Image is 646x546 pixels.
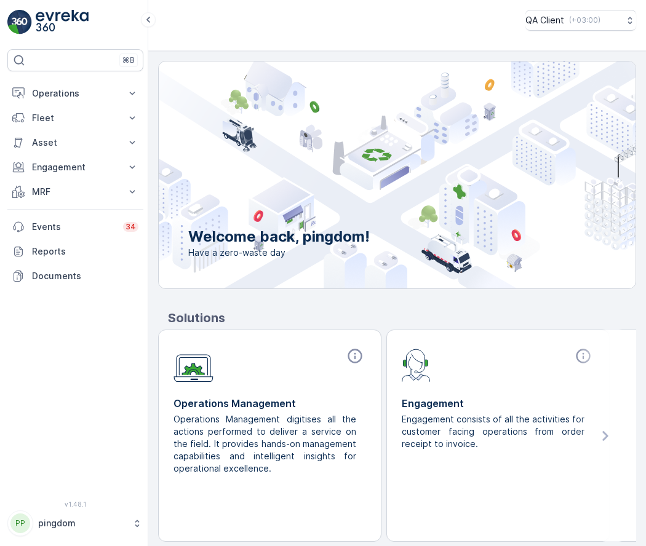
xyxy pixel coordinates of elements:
[7,510,143,536] button: PPpingdom
[7,180,143,204] button: MRF
[32,270,138,282] p: Documents
[7,215,143,239] a: Events34
[7,501,143,508] span: v 1.48.1
[7,155,143,180] button: Engagement
[122,55,135,65] p: ⌘B
[402,396,594,411] p: Engagement
[173,347,213,382] img: module-icon
[188,227,370,247] p: Welcome back, pingdom!
[32,87,119,100] p: Operations
[168,309,636,327] p: Solutions
[32,245,138,258] p: Reports
[402,413,584,450] p: Engagement consists of all the activities for customer facing operations from order receipt to in...
[7,239,143,264] a: Reports
[188,247,370,259] span: Have a zero-waste day
[32,186,119,198] p: MRF
[7,10,32,34] img: logo
[36,10,89,34] img: logo_light-DOdMpM7g.png
[402,347,431,382] img: module-icon
[173,413,356,475] p: Operations Management digitises all the actions performed to deliver a service on the field. It p...
[32,136,119,149] p: Asset
[525,14,564,26] p: QA Client
[7,106,143,130] button: Fleet
[525,10,636,31] button: QA Client(+03:00)
[32,221,116,233] p: Events
[7,264,143,288] a: Documents
[126,222,136,232] p: 34
[7,81,143,106] button: Operations
[7,130,143,155] button: Asset
[569,15,600,25] p: ( +03:00 )
[10,513,30,533] div: PP
[32,112,119,124] p: Fleet
[38,517,126,529] p: pingdom
[32,161,119,173] p: Engagement
[173,396,366,411] p: Operations Management
[103,61,636,288] img: city illustration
